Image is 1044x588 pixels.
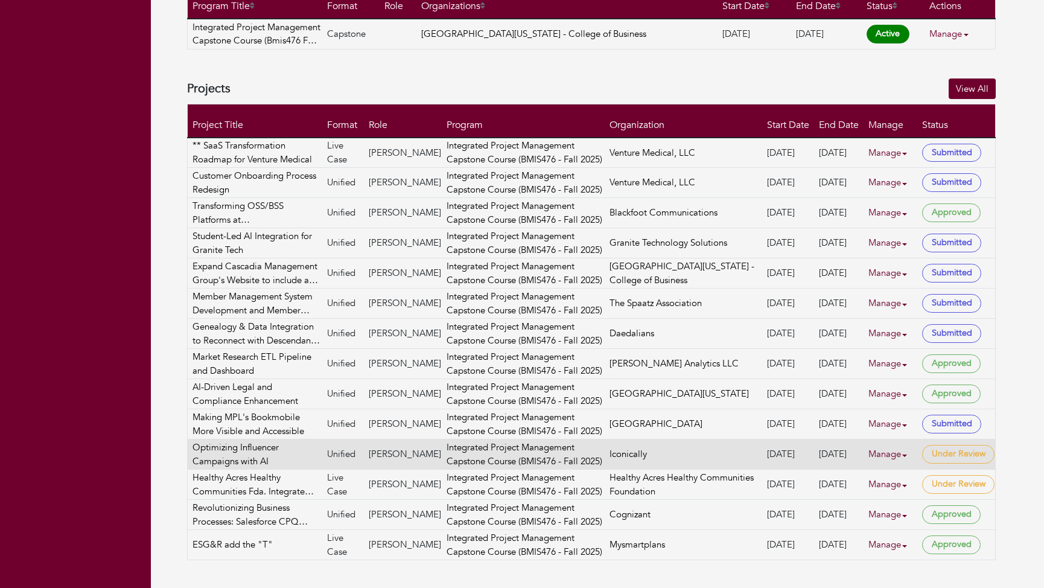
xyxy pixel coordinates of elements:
span: Approved [922,535,981,554]
td: Live Case [322,138,364,168]
span: Submitted [922,234,981,252]
a: Blackfoot Communications [610,206,718,219]
td: [DATE] [814,349,864,379]
a: Manage [868,503,917,526]
th: Manage [864,104,917,138]
a: Manage [868,352,917,375]
a: Integrated Project Management Capstone Course (BMIS476 - Fall 2025) [447,200,602,226]
td: [PERSON_NAME] [364,198,442,228]
a: Manage [868,473,917,496]
a: Making MPL's Bookmobile More Visible and Accessible [193,411,322,438]
td: [DATE] [814,138,864,168]
td: [DATE] [762,530,814,560]
a: [GEOGRAPHIC_DATA] [610,418,702,430]
td: [DATE] [762,228,814,258]
td: [DATE] [762,168,814,198]
td: [DATE] [762,470,814,500]
th: Organization [605,104,762,138]
a: Venture Medical, LLC [610,176,695,188]
a: Integrated Project Management Capstone Course (BMIS476 - Fall 2025) [447,260,602,286]
span: Approved [922,203,981,222]
a: Revolutionizing Business Processes: Salesforce CPQ Implementation at InstaPrint [193,501,322,528]
td: Live Case [322,470,364,500]
td: [DATE] [814,168,864,198]
th: Project Title [188,104,322,138]
td: [PERSON_NAME] [364,500,442,530]
td: [DATE] [762,379,814,409]
td: [DATE] [814,228,864,258]
a: Manage [868,322,917,345]
td: [PERSON_NAME] [364,379,442,409]
td: [DATE] [718,19,791,49]
a: Manage [868,533,917,557]
td: [DATE] [814,379,864,409]
a: Integrated Project Management Capstone Course (BMIS476 - Fall 2025) [447,321,602,347]
h4: Projects [187,81,231,96]
span: Submitted [922,324,981,343]
td: [DATE] [762,319,814,349]
a: Integrated Project Management Capstone Course (BMIS476 - Fall 2025) [447,170,602,196]
td: [DATE] [762,439,814,470]
a: ESG&R add the "T" [193,538,322,552]
td: [DATE] [762,409,814,439]
td: [PERSON_NAME] [364,409,442,439]
td: [DATE] [762,138,814,168]
td: [PERSON_NAME] [364,530,442,560]
a: Genealogy & Data Integration to Reconnect with Descendants of America’s First Military Aviators [193,320,322,347]
a: Manage [868,382,917,406]
td: [DATE] [814,289,864,319]
a: Optimizing Influencer Campaigns with AI [193,441,322,468]
a: Cognizant [610,508,651,520]
td: [DATE] [814,198,864,228]
a: Integrated Project Management Capstone Course (BMIS476 - Fall 2025) [447,351,602,377]
td: [DATE] [814,470,864,500]
td: [PERSON_NAME] [364,289,442,319]
td: [DATE] [762,500,814,530]
td: [PERSON_NAME] [364,319,442,349]
th: End Date [814,104,864,138]
a: Healthy Acres Healthy Communities Foundation [610,471,754,497]
span: Approved [922,354,981,373]
a: Iconically [610,448,647,460]
th: Status [917,104,995,138]
td: [PERSON_NAME] [364,168,442,198]
a: Expand Cascadia Management Group's Website to include an Affiliate Member Portal [193,260,322,287]
a: Healthy Acres Healthy Communities Fda. Integrate systems/promotions [193,471,322,498]
td: [PERSON_NAME] [364,349,442,379]
span: Submitted [922,173,981,192]
span: Submitted [922,415,981,433]
td: [DATE] [814,319,864,349]
span: Under Review [922,445,995,464]
td: [DATE] [791,19,862,49]
a: The Spaatz Association [610,297,702,309]
a: Manage [868,261,917,285]
a: Manage [868,412,917,436]
span: Submitted [922,294,981,313]
a: Manage [868,141,917,165]
td: [PERSON_NAME] [364,470,442,500]
a: Integrated Project Management Capstone Course (BMIS476 - Fall 2025) [447,411,602,437]
span: Approved [922,385,981,403]
td: Unified [322,258,364,289]
a: Integrated Project Management Capstone Course (BMIS476 - Fall 2025) [447,139,602,165]
a: Venture Medical, LLC [610,147,695,159]
a: Integrated Project Management Capstone Course (BMIS476 - Fall 2025) [447,290,602,316]
a: Integrated Project Management Capstone Course (BMIS476 - Fall 2025) [447,441,602,467]
td: Unified [322,168,364,198]
td: [PERSON_NAME] [364,258,442,289]
a: AI-Driven Legal and Compliance Enhancement [193,380,322,407]
td: Live Case [322,530,364,560]
a: ** SaaS Transformation Roadmap for Venture Medical [193,139,322,166]
a: Integrated Project Management Capstone Course (BMIS476 - Fall 2025) [447,471,602,497]
td: Unified [322,289,364,319]
td: Unified [322,379,364,409]
a: Manage [868,201,917,225]
a: Mysmartplans [610,538,665,551]
td: [DATE] [762,198,814,228]
span: Submitted [922,264,981,283]
td: [PERSON_NAME] [364,138,442,168]
th: Start Date [762,104,814,138]
th: Program [442,104,605,138]
td: [DATE] [814,530,864,560]
td: [PERSON_NAME] [364,439,442,470]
